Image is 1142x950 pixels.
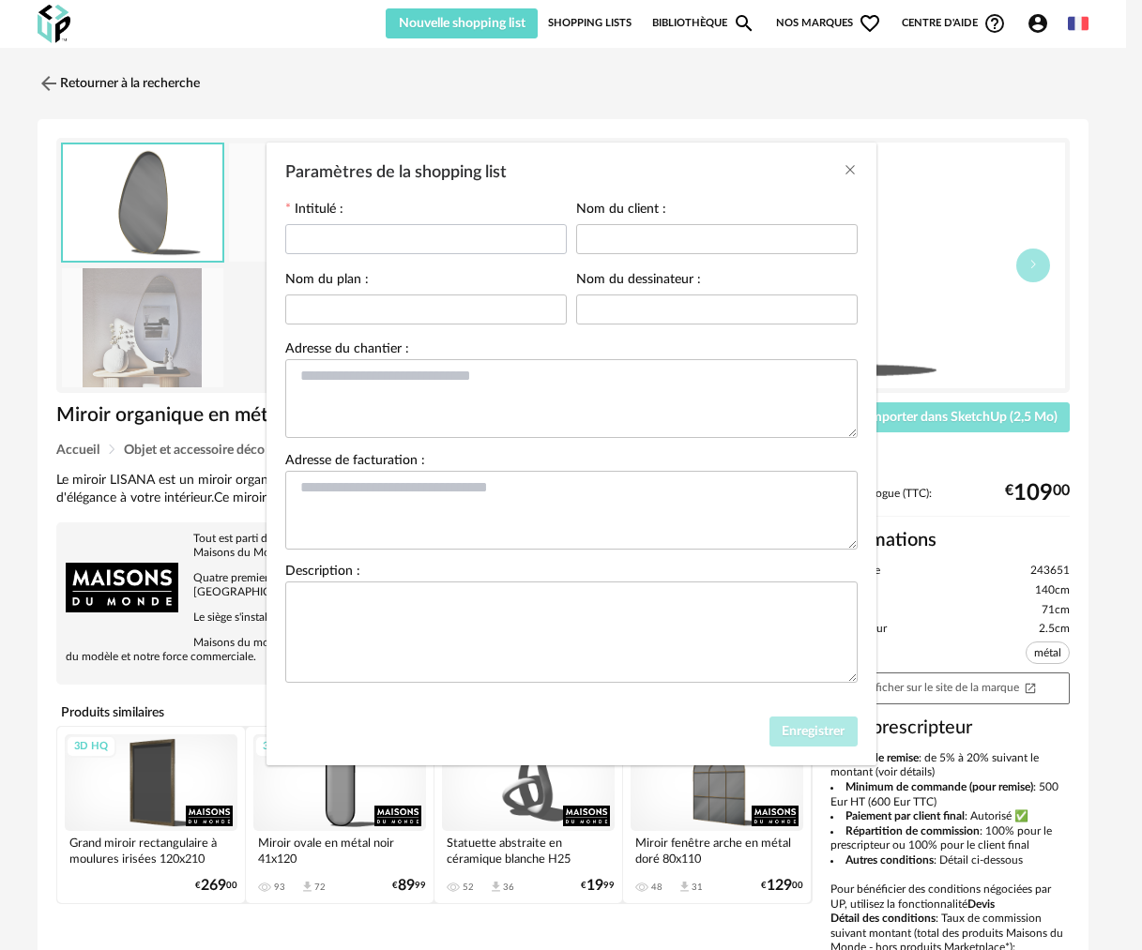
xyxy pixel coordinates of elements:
[285,203,343,219] label: Intitulé :
[285,565,360,581] label: Description :
[782,725,845,738] span: Enregistrer
[576,203,666,219] label: Nom du client :
[285,164,507,181] span: Paramètres de la shopping list
[576,273,701,290] label: Nom du dessinateur :
[285,454,425,471] label: Adresse de facturation :
[285,273,369,290] label: Nom du plan :
[769,716,858,746] button: Enregistrer
[843,161,858,181] button: Close
[285,342,409,359] label: Adresse du chantier :
[266,143,876,765] div: Paramètres de la shopping list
